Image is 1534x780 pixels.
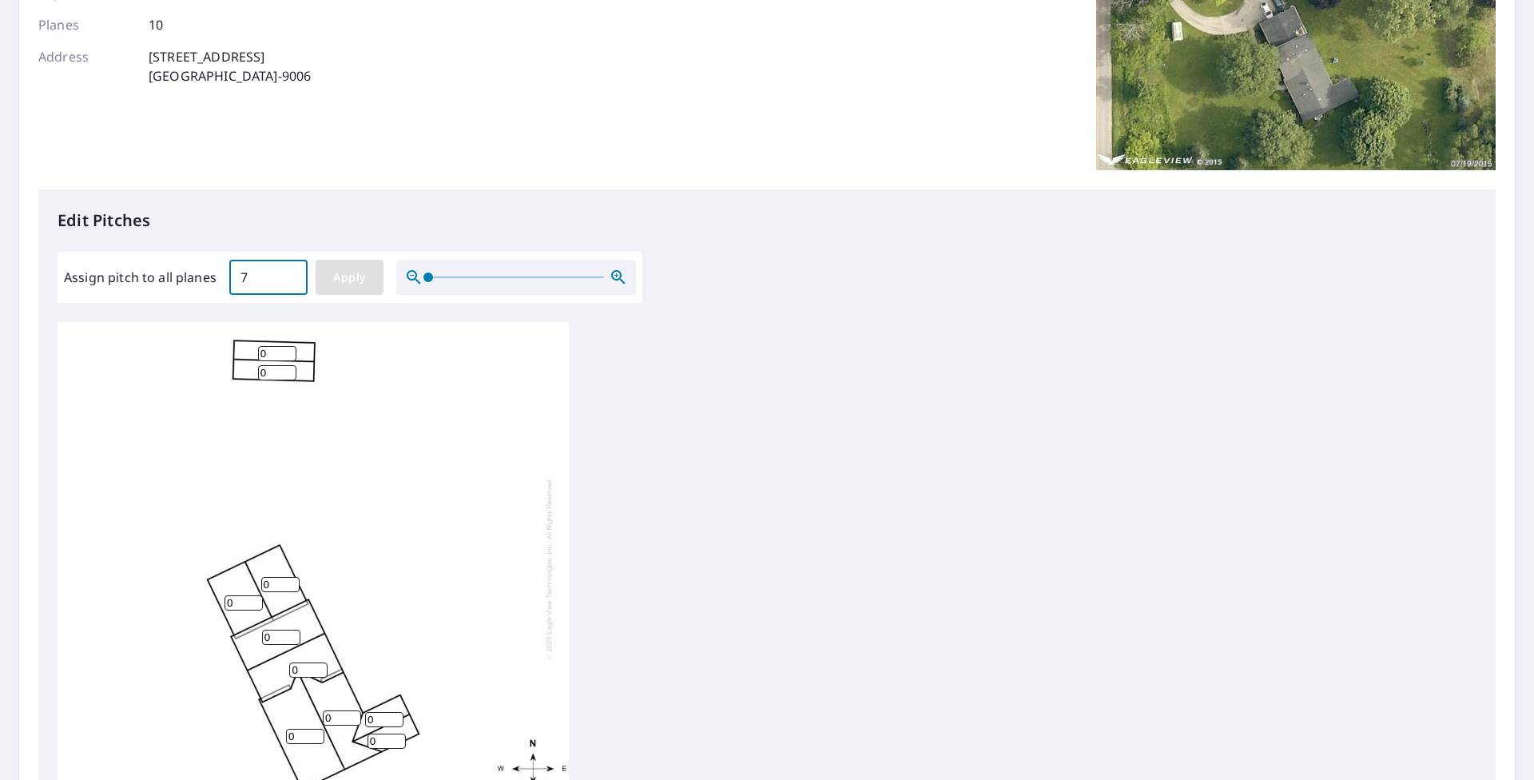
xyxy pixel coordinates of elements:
p: 10 [149,15,163,34]
p: Edit Pitches [58,209,1476,233]
span: Apply [328,268,371,288]
p: Planes [38,15,134,34]
input: 00.0 [229,255,308,300]
p: Address [38,47,134,86]
p: [STREET_ADDRESS] [GEOGRAPHIC_DATA]-9006 [149,47,311,86]
button: Apply [316,260,383,295]
label: Assign pitch to all planes [64,268,217,287]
